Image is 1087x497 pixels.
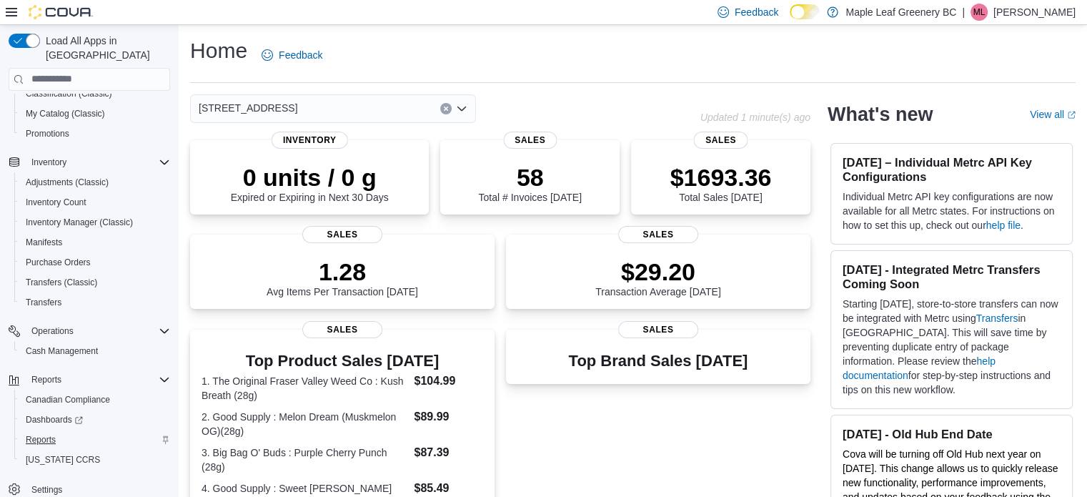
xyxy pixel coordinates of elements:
[26,434,56,446] span: Reports
[26,237,62,248] span: Manifests
[279,48,322,62] span: Feedback
[478,163,581,192] p: 58
[231,163,389,192] p: 0 units / 0 g
[26,128,69,139] span: Promotions
[26,454,100,466] span: [US_STATE] CCRS
[20,451,170,468] span: Washington CCRS
[20,254,96,271] a: Purchase Orders
[3,152,176,172] button: Inventory
[202,410,408,438] dt: 2. Good Supply : Melon Dream (Muskmelon OG)(28g)
[670,163,772,192] p: $1693.36
[14,212,176,232] button: Inventory Manager (Classic)
[3,321,176,341] button: Operations
[618,321,698,338] span: Sales
[843,262,1061,291] h3: [DATE] - Integrated Metrc Transfers Coming Soon
[790,4,820,19] input: Dark Mode
[14,450,176,470] button: [US_STATE] CCRS
[20,431,61,448] a: Reports
[845,4,956,21] p: Maple Leaf Greenery BC
[670,163,772,203] div: Total Sales [DATE]
[478,163,581,203] div: Total # Invoices [DATE]
[20,234,68,251] a: Manifests
[26,217,133,228] span: Inventory Manager (Classic)
[569,353,748,370] h3: Top Brand Sales [DATE]
[20,105,170,122] span: My Catalog (Classic)
[20,391,116,408] a: Canadian Compliance
[20,194,92,211] a: Inventory Count
[595,257,721,297] div: Transaction Average [DATE]
[14,192,176,212] button: Inventory Count
[26,297,61,308] span: Transfers
[20,214,170,231] span: Inventory Manager (Classic)
[20,254,170,271] span: Purchase Orders
[414,408,482,425] dd: $89.99
[31,325,74,337] span: Operations
[735,5,778,19] span: Feedback
[267,257,418,286] p: 1.28
[1030,109,1076,120] a: View allExternal link
[20,174,114,191] a: Adjustments (Classic)
[202,353,483,370] h3: Top Product Sales [DATE]
[843,355,996,381] a: help documentation
[31,157,66,168] span: Inventory
[414,444,482,461] dd: $87.39
[14,232,176,252] button: Manifests
[414,480,482,497] dd: $85.49
[20,294,67,311] a: Transfers
[14,272,176,292] button: Transfers (Classic)
[700,112,810,123] p: Updated 1 minute(s) ago
[20,411,89,428] a: Dashboards
[202,374,408,403] dt: 1. The Original Fraser Valley Weed Co : Kush Breath (28g)
[20,194,170,211] span: Inventory Count
[272,132,348,149] span: Inventory
[973,4,986,21] span: ML
[26,177,109,188] span: Adjustments (Classic)
[190,36,247,65] h1: Home
[962,4,965,21] p: |
[14,341,176,361] button: Cash Management
[20,234,170,251] span: Manifests
[256,41,328,69] a: Feedback
[503,132,557,149] span: Sales
[202,446,408,474] dt: 3. Big Bag O' Buds : Purple Cherry Punch (28g)
[456,103,467,114] button: Open list of options
[14,390,176,410] button: Canadian Compliance
[26,108,105,119] span: My Catalog (Classic)
[790,19,790,20] span: Dark Mode
[843,155,1061,184] h3: [DATE] – Individual Metrc API Key Configurations
[40,34,170,62] span: Load All Apps in [GEOGRAPHIC_DATA]
[14,84,176,104] button: Classification (Classic)
[26,277,97,288] span: Transfers (Classic)
[31,484,62,496] span: Settings
[14,252,176,272] button: Purchase Orders
[828,103,933,126] h2: What's new
[986,220,1021,231] a: help file
[20,274,103,291] a: Transfers (Classic)
[20,85,118,102] a: Classification (Classic)
[843,297,1061,397] p: Starting [DATE], store-to-store transfers can now be integrated with Metrc using in [GEOGRAPHIC_D...
[26,88,112,99] span: Classification (Classic)
[843,190,1061,232] p: Individual Metrc API key configurations are now available for all Metrc states. For instructions ...
[31,374,61,385] span: Reports
[199,99,297,117] span: [STREET_ADDRESS]
[20,125,170,142] span: Promotions
[267,257,418,297] div: Avg Items Per Transaction [DATE]
[971,4,988,21] div: Michelle Lim
[20,125,75,142] a: Promotions
[976,313,1018,324] a: Transfers
[20,391,170,408] span: Canadian Compliance
[414,373,482,390] dd: $104.99
[26,371,67,388] button: Reports
[14,292,176,313] button: Transfers
[29,5,93,19] img: Cova
[993,4,1076,21] p: [PERSON_NAME]
[20,343,170,360] span: Cash Management
[26,323,170,340] span: Operations
[26,345,98,357] span: Cash Management
[14,430,176,450] button: Reports
[302,321,382,338] span: Sales
[26,257,91,268] span: Purchase Orders
[20,174,170,191] span: Adjustments (Classic)
[26,323,79,340] button: Operations
[14,410,176,430] a: Dashboards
